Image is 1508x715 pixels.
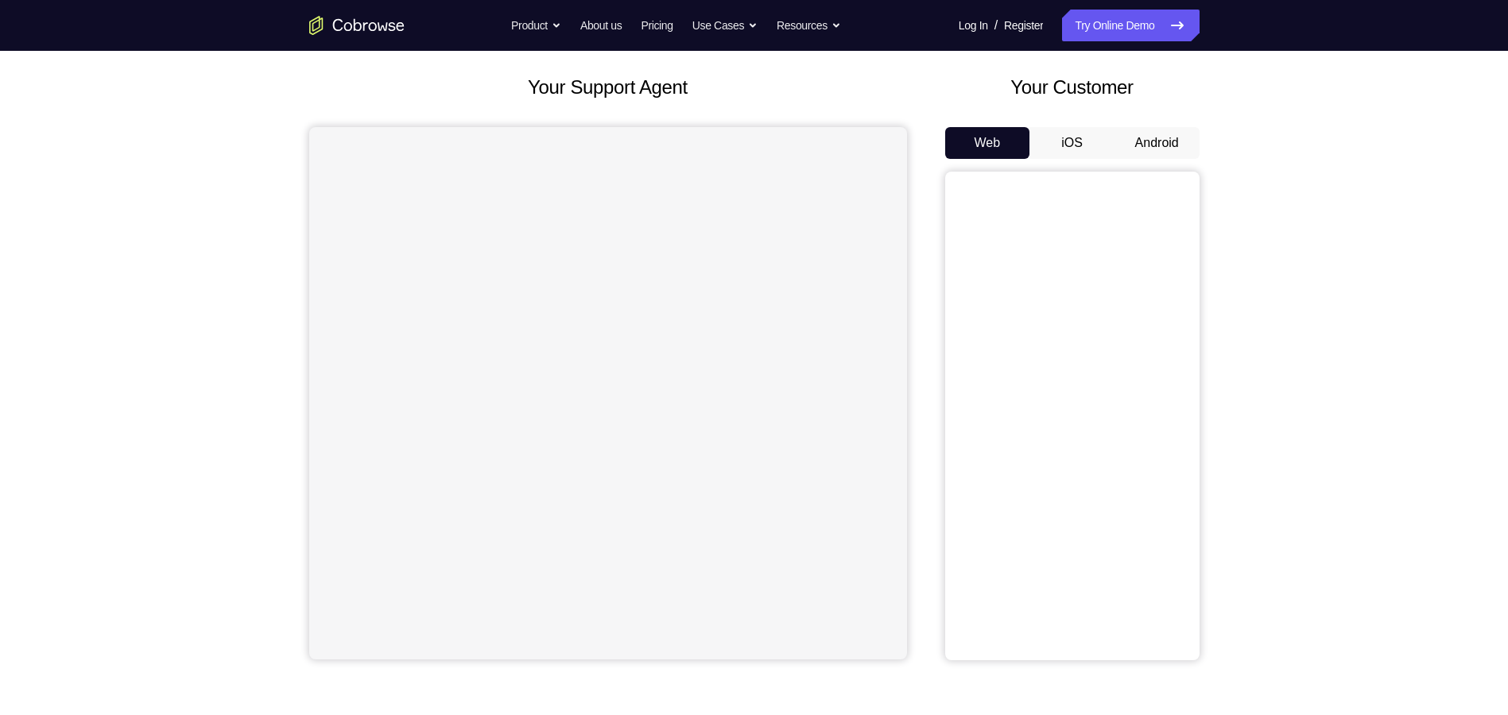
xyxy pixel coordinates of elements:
[959,10,988,41] a: Log In
[777,10,841,41] button: Resources
[511,10,561,41] button: Product
[1062,10,1199,41] a: Try Online Demo
[309,127,907,659] iframe: Agent
[1115,127,1200,159] button: Android
[309,16,405,35] a: Go to the home page
[994,16,998,35] span: /
[692,10,758,41] button: Use Cases
[641,10,673,41] a: Pricing
[1029,127,1115,159] button: iOS
[945,73,1200,102] h2: Your Customer
[580,10,622,41] a: About us
[309,73,907,102] h2: Your Support Agent
[1004,10,1043,41] a: Register
[945,127,1030,159] button: Web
